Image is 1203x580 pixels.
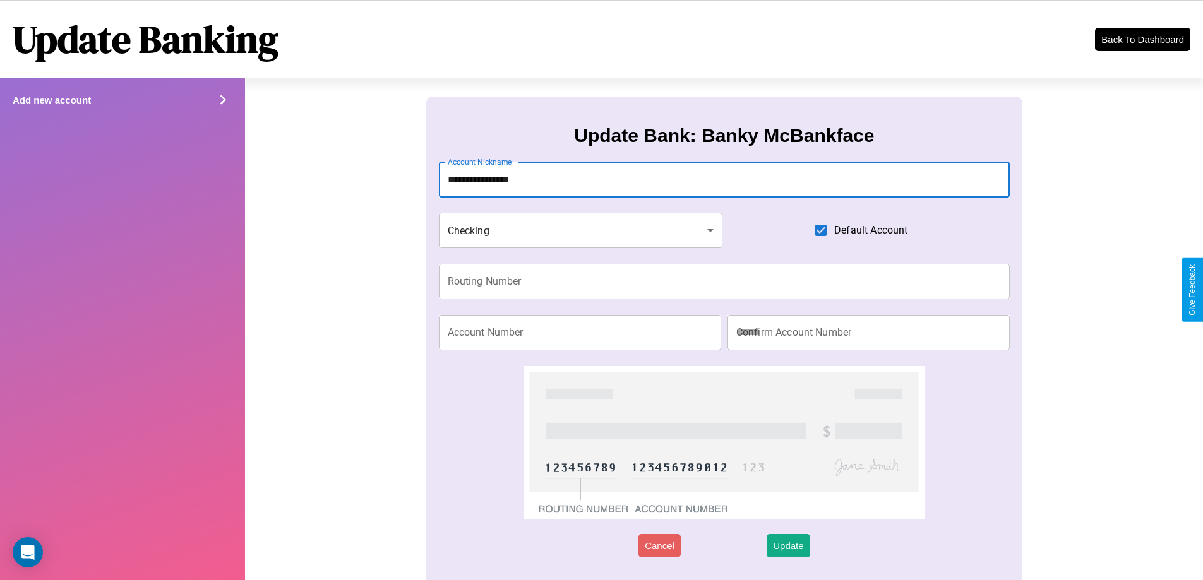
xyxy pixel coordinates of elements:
div: Checking [439,213,723,248]
h3: Update Bank: Banky McBankface [574,125,874,146]
button: Update [767,534,810,557]
img: check [524,366,924,519]
label: Account Nickname [448,157,512,167]
button: Back To Dashboard [1095,28,1190,51]
div: Open Intercom Messenger [13,537,43,567]
h1: Update Banking [13,13,278,65]
div: Give Feedback [1188,264,1197,316]
button: Cancel [638,534,681,557]
h4: Add new account [13,95,91,105]
span: Default Account [834,223,907,238]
